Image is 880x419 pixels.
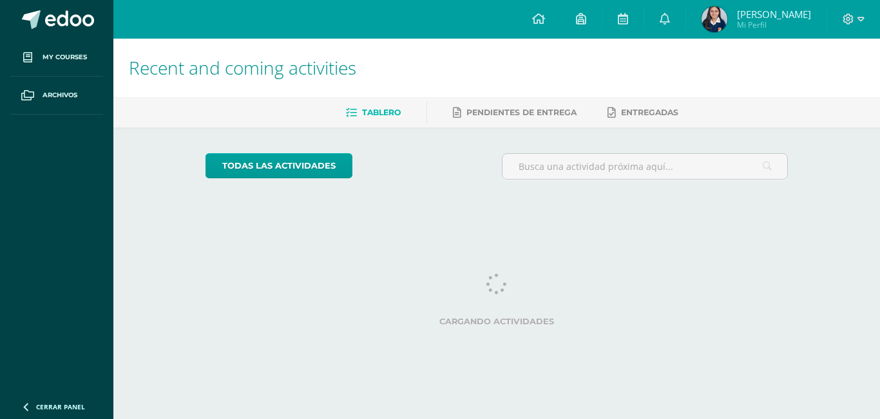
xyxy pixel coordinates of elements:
[737,19,811,30] span: Mi Perfil
[10,39,103,77] a: My courses
[362,107,401,117] span: Tablero
[206,153,352,178] a: todas las Actividades
[453,102,577,123] a: Pendientes de entrega
[702,6,727,32] img: 2a9e972e57122f6a79f587713fe641ef.png
[43,90,77,100] span: Archivos
[621,107,678,117] span: Entregadas
[43,52,87,62] span: My courses
[10,77,103,115] a: Archivos
[466,107,577,117] span: Pendientes de entrega
[502,154,788,179] input: Busca una actividad próxima aquí...
[129,55,356,80] span: Recent and coming activities
[206,317,789,326] label: Cargando actividades
[607,102,678,123] a: Entregadas
[346,102,401,123] a: Tablero
[737,8,811,21] span: [PERSON_NAME]
[36,402,85,411] span: Cerrar panel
